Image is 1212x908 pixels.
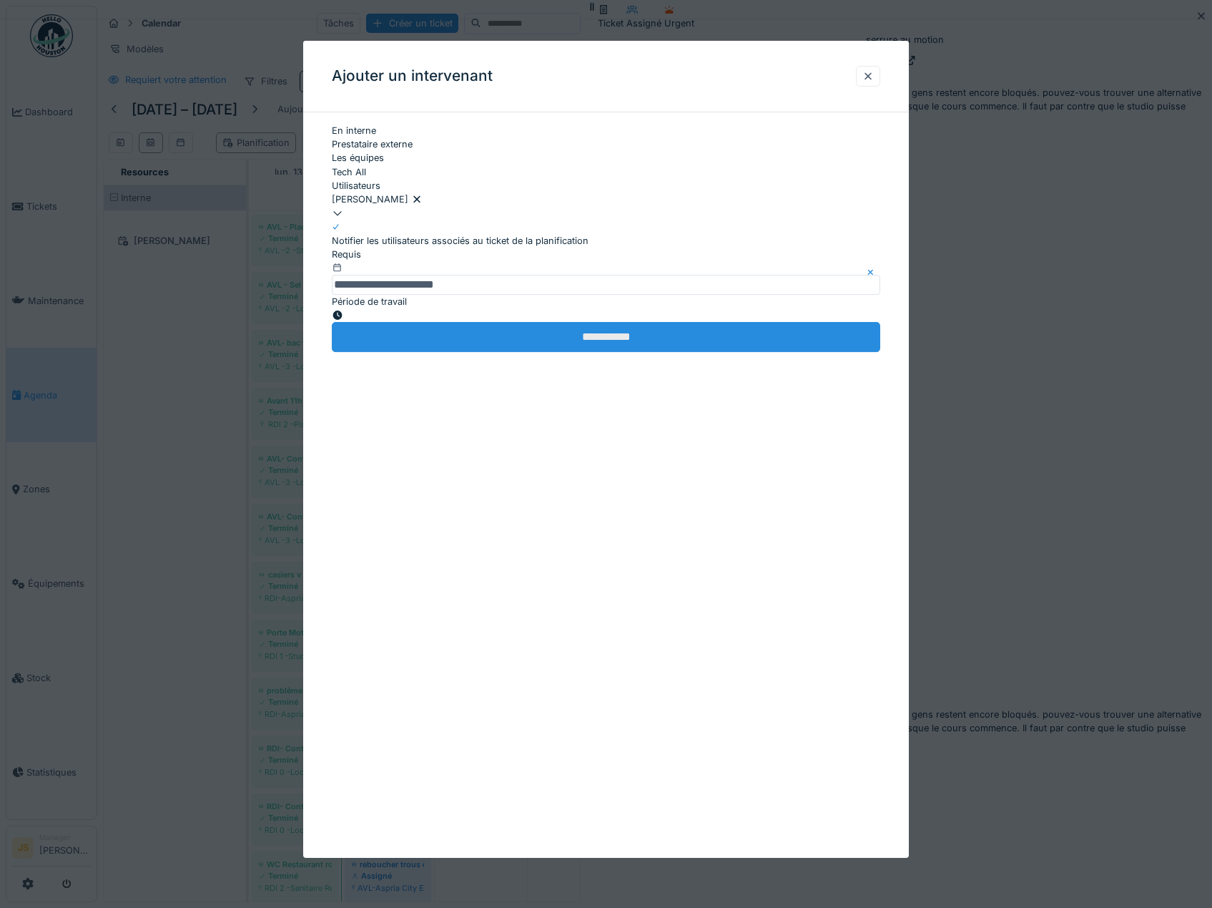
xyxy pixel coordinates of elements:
[332,192,881,206] div: [PERSON_NAME]
[332,67,493,85] h3: Ajouter un intervenant
[332,151,384,165] label: Les équipes
[332,165,881,179] div: Tech All
[332,295,407,308] label: Période de travail
[332,137,881,151] div: Prestataire externe
[332,234,588,248] div: Notifier les utilisateurs associés au ticket de la planification
[332,248,881,261] div: Requis
[332,179,380,192] label: Utilisateurs
[332,124,881,137] div: En interne
[864,248,880,295] button: Close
